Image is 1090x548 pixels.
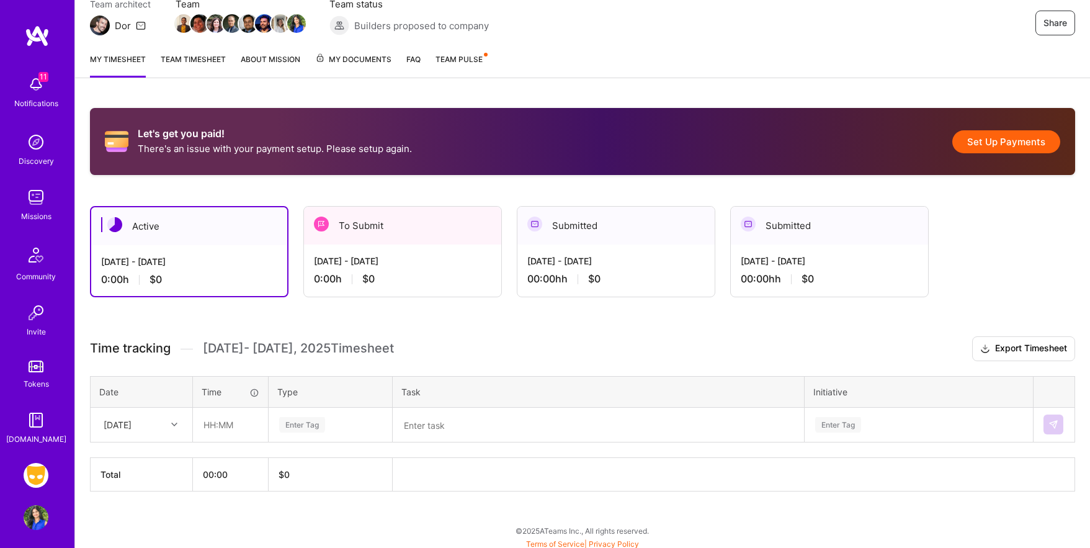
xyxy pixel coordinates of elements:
span: $0 [588,272,601,285]
img: Team Architect [90,16,110,35]
img: Active [107,217,122,232]
span: $0 [362,272,375,285]
span: My Documents [315,53,391,66]
div: Time [202,385,259,398]
a: Team Member Avatar [288,13,305,34]
div: Tokens [24,377,49,390]
div: [DATE] - [DATE] [741,254,918,267]
div: 00:00h h [741,272,918,285]
span: Time tracking [90,341,171,356]
img: Submitted [527,217,542,231]
div: [DOMAIN_NAME] [6,433,66,446]
div: Submitted [731,207,928,245]
img: To Submit [314,217,329,231]
th: Total [91,457,193,491]
a: FAQ [406,53,421,78]
div: [DATE] [104,418,132,431]
i: icon Chevron [171,421,177,428]
a: Team Member Avatar [240,13,256,34]
a: Team Member Avatar [256,13,272,34]
span: $ 0 [279,469,290,480]
img: Submit [1048,420,1058,429]
span: $0 [802,272,814,285]
a: Team Member Avatar [208,13,224,34]
img: Team Member Avatar [207,14,225,33]
span: $0 [150,273,162,286]
img: Builders proposed to company [329,16,349,35]
div: [DATE] - [DATE] [314,254,491,267]
div: Dor [115,19,131,32]
div: Missions [21,210,51,223]
p: There's an issue with your payment setup. Please setup again. [138,142,412,155]
img: Invite [24,300,48,325]
span: [DATE] - [DATE] , 2025 Timesheet [203,341,394,356]
div: Submitted [517,207,715,245]
div: Notifications [14,97,58,110]
button: Share [1035,11,1075,35]
a: Team Member Avatar [192,13,208,34]
a: My timesheet [90,53,146,78]
img: teamwork [24,185,48,210]
a: My Documents [315,53,391,78]
div: To Submit [304,207,501,245]
i: icon Mail [136,20,146,30]
img: Team Member Avatar [190,14,209,33]
input: HH:MM [194,408,267,441]
span: Share [1043,17,1067,29]
span: Builders proposed to company [354,19,489,32]
img: Team Member Avatar [223,14,241,33]
img: bell [24,72,48,97]
a: User Avatar [20,505,51,530]
a: Grindr: Data + FE + CyberSecurity + QA [20,463,51,488]
div: © 2025 ATeams Inc., All rights reserved. [74,515,1090,546]
i: icon CreditCard [105,130,128,153]
div: Invite [27,325,46,338]
a: Team timesheet [161,53,226,78]
div: Initiative [813,385,1024,398]
img: Team Member Avatar [287,14,306,33]
a: Team Member Avatar [224,13,240,34]
th: 00:00 [193,457,269,491]
img: Team Member Avatar [271,14,290,33]
img: tokens [29,361,43,372]
img: discovery [24,130,48,155]
img: Team Member Avatar [239,14,257,33]
div: 0:00 h [101,273,277,286]
th: Date [91,376,193,407]
a: Team Pulse [436,53,486,78]
a: About Mission [241,53,300,78]
img: logo [25,25,50,47]
th: Task [393,376,805,407]
img: User Avatar [24,505,48,530]
div: 0:00 h [314,272,491,285]
a: Team Member Avatar [176,13,192,34]
th: Type [269,376,393,407]
img: Submitted [741,217,756,231]
span: Team Pulse [436,55,483,64]
div: [DATE] - [DATE] [527,254,705,267]
button: Export Timesheet [972,336,1075,361]
img: Grindr: Data + FE + CyberSecurity + QA [24,463,48,488]
div: Discovery [19,155,54,168]
div: Enter Tag [815,415,861,434]
span: 11 [38,72,48,82]
a: Team Member Avatar [272,13,288,34]
div: Enter Tag [279,415,325,434]
button: Set Up Payments [952,130,1060,153]
i: icon Download [980,343,990,356]
div: 00:00h h [527,272,705,285]
div: Active [91,207,287,245]
img: Community [21,240,51,270]
img: Team Member Avatar [174,14,193,33]
img: Team Member Avatar [255,14,274,33]
img: guide book [24,408,48,433]
h2: Let's get you paid! [138,128,412,140]
div: [DATE] - [DATE] [101,255,277,268]
div: Community [16,270,56,283]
